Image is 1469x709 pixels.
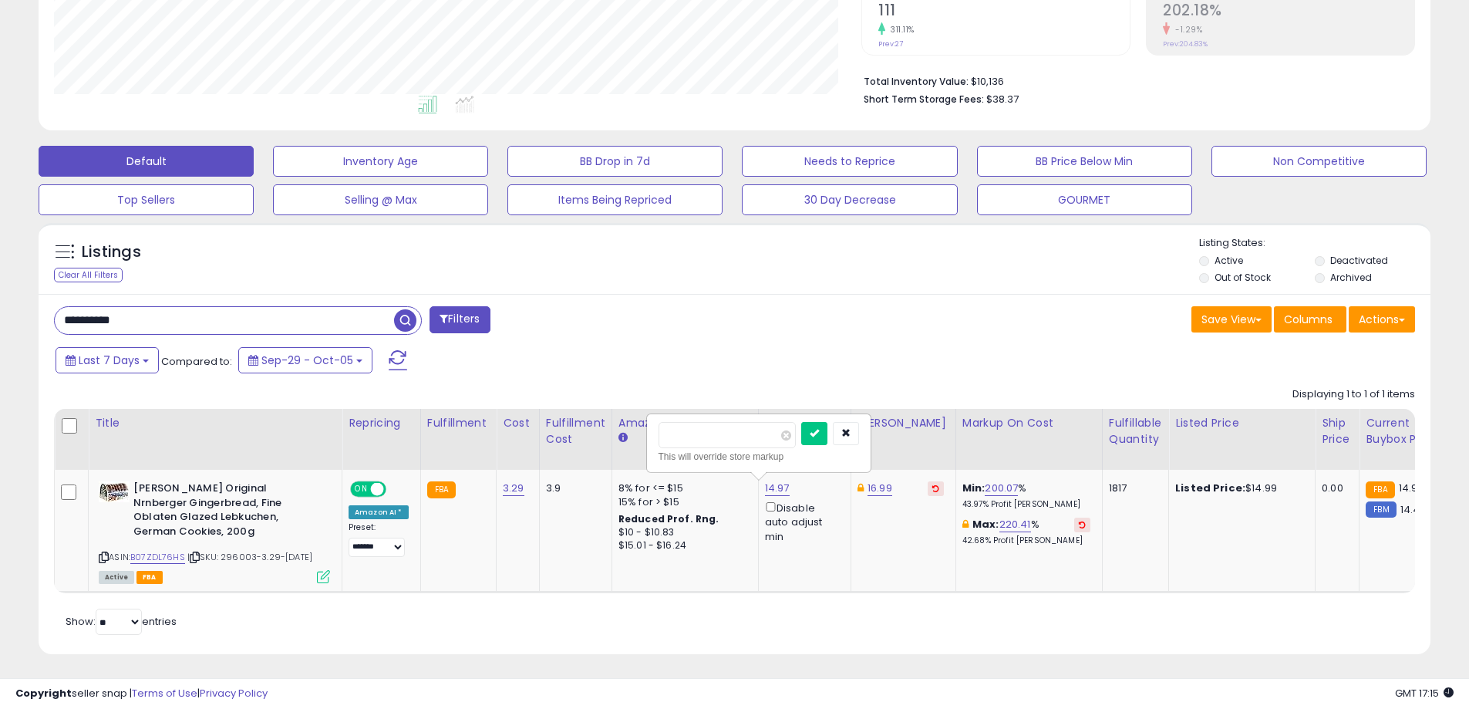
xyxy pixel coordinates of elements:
[999,517,1031,532] a: 220.41
[1215,271,1271,284] label: Out of Stock
[349,505,409,519] div: Amazon AI *
[618,415,752,431] div: Amazon Fees
[1322,415,1353,447] div: Ship Price
[507,146,723,177] button: BB Drop in 7d
[1199,236,1430,251] p: Listing States:
[618,481,746,495] div: 8% for <= $15
[130,551,185,564] a: B07ZDL76HS
[864,71,1403,89] li: $10,136
[427,415,490,431] div: Fulfillment
[618,526,746,539] div: $10 - $10.83
[1191,306,1272,333] button: Save View
[1366,415,1445,447] div: Current Buybox Price
[39,146,254,177] button: Default
[1366,501,1396,518] small: FBM
[962,481,986,495] b: Min:
[1330,254,1388,267] label: Deactivated
[273,184,488,215] button: Selling @ Max
[1163,39,1208,49] small: Prev: 204.83%
[864,93,984,106] b: Short Term Storage Fees:
[54,268,123,282] div: Clear All Filters
[132,686,197,701] a: Terms of Use
[1211,146,1427,177] button: Non Competitive
[765,481,790,496] a: 14.97
[1292,387,1415,402] div: Displaying 1 to 1 of 1 items
[39,184,254,215] button: Top Sellers
[546,415,605,447] div: Fulfillment Cost
[1274,306,1346,333] button: Columns
[1399,481,1424,495] span: 14.99
[99,481,130,502] img: 51j8UWUoghL._SL40_.jpg
[986,92,1019,106] span: $38.37
[82,241,141,263] h5: Listings
[765,499,839,544] div: Disable auto adjust min
[962,499,1090,510] p: 43.97% Profit [PERSON_NAME]
[261,353,353,368] span: Sep-29 - Oct-05
[985,481,1018,496] a: 200.07
[868,481,892,496] a: 16.99
[384,483,409,496] span: OFF
[99,571,134,584] span: All listings currently available for purchase on Amazon
[618,512,719,525] b: Reduced Prof. Rng.
[977,184,1192,215] button: GOURMET
[66,614,177,629] span: Show: entries
[1175,415,1309,431] div: Listed Price
[885,24,915,35] small: 311.11%
[962,518,1090,546] div: %
[857,483,864,493] i: This overrides the store level Dynamic Max Price for this listing
[1322,481,1347,495] div: 0.00
[932,484,939,492] i: Revert to store-level Dynamic Max Price
[857,415,949,431] div: [PERSON_NAME]
[161,354,232,369] span: Compared to:
[1175,481,1303,495] div: $14.99
[352,483,371,496] span: ON
[273,146,488,177] button: Inventory Age
[200,686,268,701] a: Privacy Policy
[1366,481,1394,498] small: FBA
[15,687,268,701] div: seller snap | |
[742,184,957,215] button: 30 Day Decrease
[1163,2,1414,22] h2: 202.18%
[187,551,312,563] span: | SKU: 296003-3.29-[DATE]
[1175,481,1245,495] b: Listed Price:
[962,481,1090,510] div: %
[238,347,372,373] button: Sep-29 - Oct-05
[133,481,321,542] b: [PERSON_NAME] Original Nrnberger Gingerbread, Fine Oblaten Glazed Lebkuchen, German Cookies, 200g
[618,495,746,509] div: 15% for > $15
[1349,306,1415,333] button: Actions
[1284,312,1333,327] span: Columns
[546,481,600,495] div: 3.9
[977,146,1192,177] button: BB Price Below Min
[349,522,409,557] div: Preset:
[427,481,456,498] small: FBA
[955,409,1102,470] th: The percentage added to the cost of goods (COGS) that forms the calculator for Min & Max prices.
[99,481,330,582] div: ASIN:
[503,481,524,496] a: 3.29
[349,415,414,431] div: Repricing
[136,571,163,584] span: FBA
[1215,254,1243,267] label: Active
[1330,271,1372,284] label: Archived
[1395,686,1454,701] span: 2025-10-13 17:15 GMT
[95,415,335,431] div: Title
[79,353,140,368] span: Last 7 Days
[430,306,490,333] button: Filters
[1109,481,1157,495] div: 1817
[1170,24,1202,35] small: -1.29%
[618,431,628,445] small: Amazon Fees.
[503,415,533,431] div: Cost
[15,686,72,701] strong: Copyright
[659,449,859,464] div: This will override store markup
[878,2,1130,22] h2: 111
[742,146,957,177] button: Needs to Reprice
[962,415,1096,431] div: Markup on Cost
[878,39,903,49] small: Prev: 27
[507,184,723,215] button: Items Being Repriced
[962,519,969,529] i: This overrides the store level max markup for this listing
[1109,415,1162,447] div: Fulfillable Quantity
[618,539,746,552] div: $15.01 - $16.24
[1079,521,1086,528] i: Revert to store-level Max Markup
[972,517,999,532] b: Max:
[1400,502,1427,517] span: 14.48
[962,535,1090,546] p: 42.68% Profit [PERSON_NAME]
